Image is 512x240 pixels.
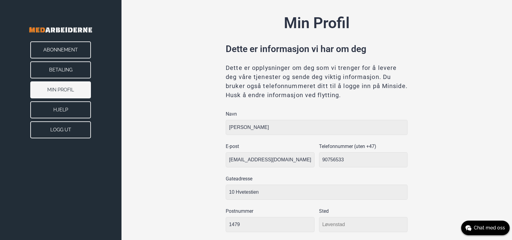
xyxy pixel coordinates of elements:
[319,143,408,150] p: Telefonnummer (uten +47)
[319,208,408,215] p: Sted
[226,143,314,150] p: E-post
[226,208,314,215] p: Postnummer
[226,110,407,118] p: Navn
[30,101,91,118] button: Hjelp
[226,12,407,35] h1: Min Profil
[226,42,407,56] h2: Dette er informasjon vi har om deg
[12,18,109,41] img: Banner
[474,224,505,232] span: Chat med oss
[461,221,510,235] button: Chat med oss
[226,63,407,100] p: Dette er opplysninger om deg som vi trenger for å levere deg våre tjenester og sende deg viktig i...
[30,61,91,78] button: Betaling
[30,121,91,138] button: Logg ut
[30,41,91,58] button: Abonnement
[30,81,91,98] button: Min Profil
[226,175,407,182] p: Gateadresse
